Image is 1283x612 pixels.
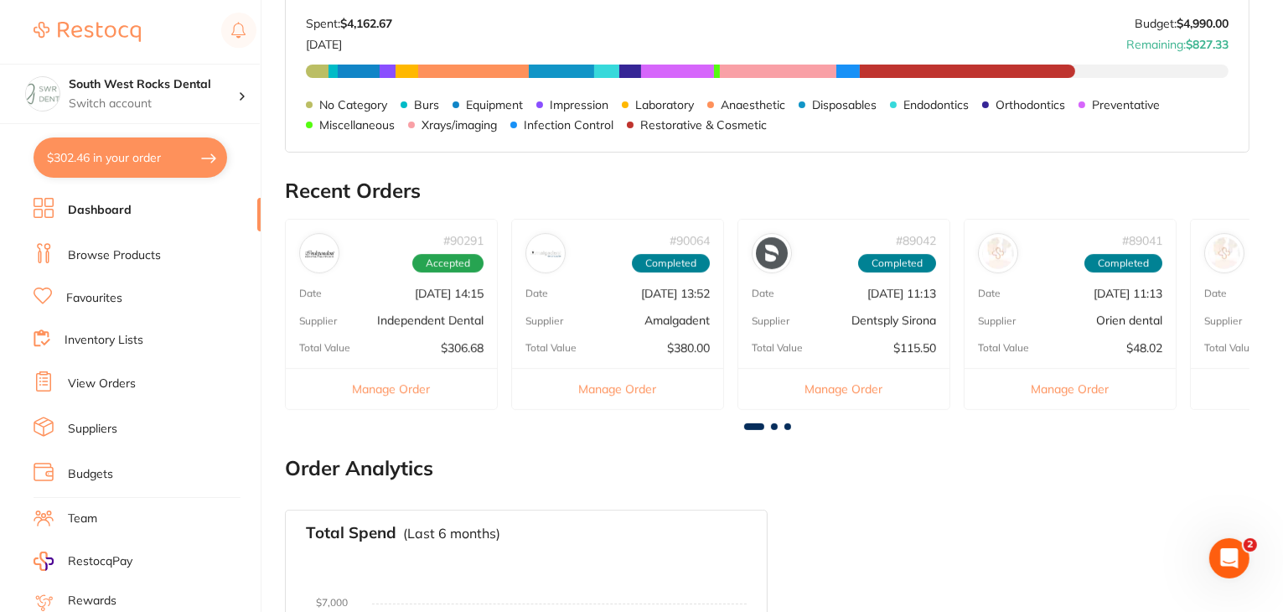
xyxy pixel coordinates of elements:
img: Restocq Logo [34,22,141,42]
button: Manage Order [738,368,949,409]
p: Anaesthetic [721,98,785,112]
p: Preventative [1092,98,1160,112]
span: Accepted [412,254,484,272]
strong: $4,990.00 [1177,16,1229,31]
img: RestocqPay [34,552,54,571]
p: Date [752,288,774,299]
p: Remaining: [1126,31,1229,51]
strong: $4,162.67 [340,16,392,31]
p: [DATE] 14:15 [415,287,484,300]
p: $48.02 [1126,341,1162,355]
p: Date [299,288,322,299]
button: $302.46 in your order [34,137,227,178]
p: Spent: [306,17,392,30]
span: 2 [1244,538,1257,552]
p: Equipment [466,98,523,112]
a: Restocq Logo [34,13,141,51]
img: Orien dental [1208,237,1240,269]
p: Miscellaneous [319,118,395,132]
p: Amalgadent [644,314,710,327]
p: Endodontics [903,98,969,112]
button: Manage Order [286,368,497,409]
a: Browse Products [68,247,161,264]
p: Independent Dental [377,314,484,327]
p: $115.50 [893,341,936,355]
p: Switch account [69,96,238,112]
p: # 90064 [670,234,710,247]
h3: Total Spend [306,524,396,542]
p: (Last 6 months) [403,526,500,541]
p: Total Value [1204,342,1255,354]
a: Budgets [68,466,113,483]
p: Date [525,288,548,299]
p: Date [1204,288,1227,299]
p: Total Value [752,342,803,354]
p: [DATE] 11:13 [1094,287,1162,300]
h2: Recent Orders [285,179,1249,203]
p: Orthodontics [996,98,1065,112]
img: Amalgadent [530,237,561,269]
p: Burs [414,98,439,112]
p: Laboratory [635,98,694,112]
h4: South West Rocks Dental [69,76,238,93]
a: RestocqPay [34,552,132,571]
p: [DATE] 13:52 [641,287,710,300]
p: Supplier [752,315,789,327]
span: Completed [632,254,710,272]
p: Orien dental [1096,314,1162,327]
p: [DATE] [306,31,392,51]
img: South West Rocks Dental [26,77,59,111]
p: Date [978,288,1001,299]
a: Team [68,511,97,527]
h2: Order Analytics [285,457,1249,480]
span: RestocqPay [68,553,132,570]
a: Rewards [68,593,116,609]
a: Inventory Lists [65,332,143,349]
img: Dentsply Sirona [756,237,788,269]
p: # 89042 [896,234,936,247]
a: View Orders [68,376,136,392]
p: Xrays/imaging [422,118,497,132]
p: Total Value [299,342,350,354]
p: $380.00 [667,341,710,355]
a: Favourites [66,290,122,307]
a: Dashboard [68,202,132,219]
button: Manage Order [512,368,723,409]
img: Orien dental [982,237,1014,269]
p: $306.68 [441,341,484,355]
p: Budget: [1135,17,1229,30]
a: Suppliers [68,421,117,438]
p: Supplier [1204,315,1242,327]
p: # 90291 [443,234,484,247]
span: Completed [858,254,936,272]
img: Independent Dental [303,237,335,269]
button: Manage Order [965,368,1176,409]
p: # 89041 [1122,234,1162,247]
p: Total Value [525,342,577,354]
p: Restorative & Cosmetic [640,118,767,132]
p: [DATE] 11:13 [867,287,936,300]
p: Impression [550,98,608,112]
p: Supplier [525,315,563,327]
p: Disposables [812,98,877,112]
p: Infection Control [524,118,613,132]
p: Dentsply Sirona [851,314,936,327]
p: Supplier [299,315,337,327]
p: Supplier [978,315,1016,327]
p: Total Value [978,342,1029,354]
span: Completed [1084,254,1162,272]
iframe: Intercom live chat [1209,538,1249,578]
p: No Category [319,98,387,112]
strong: $827.33 [1186,37,1229,52]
